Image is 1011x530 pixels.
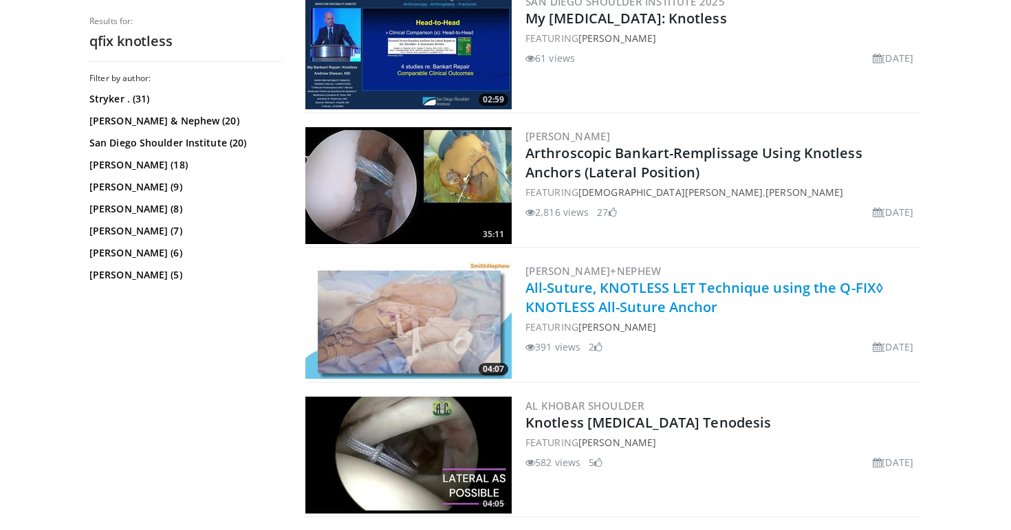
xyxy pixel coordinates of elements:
a: Al Khobar Shoulder [525,399,644,412]
a: [PERSON_NAME] [765,186,843,199]
li: [DATE] [873,340,913,354]
a: 35:11 [305,127,512,244]
div: FEATURING [525,31,919,45]
img: 5511b34b-6e8b-47df-b482-3c31bf70cbb7.300x170_q85_crop-smart_upscale.jpg [305,127,512,244]
a: [PERSON_NAME] [578,436,656,449]
h3: Filter by author: [89,73,282,84]
img: 19f1f587-357e-4d23-858f-099695421015.300x170_q85_crop-smart_upscale.jpg [305,262,512,379]
a: [PERSON_NAME] (5) [89,268,279,282]
a: 04:07 [305,262,512,379]
a: Arthroscopic Bankart-Remplissage Using Knotless Anchors (Lateral Position) [525,144,862,181]
span: 02:59 [479,93,508,106]
li: [DATE] [873,455,913,470]
li: 27 [597,205,616,219]
a: [PERSON_NAME] (7) [89,224,279,238]
a: [PERSON_NAME] (8) [89,202,279,216]
li: [DATE] [873,205,913,219]
div: FEATURING , [525,185,919,199]
span: 04:07 [479,363,508,375]
a: [DEMOGRAPHIC_DATA][PERSON_NAME] [578,186,763,199]
div: FEATURING [525,435,919,450]
div: FEATURING [525,320,919,334]
a: [PERSON_NAME] [525,129,610,143]
li: 2,816 views [525,205,589,219]
a: Knotless [MEDICAL_DATA] Tenodesis [525,413,771,432]
p: Results for: [89,16,282,27]
a: [PERSON_NAME] [578,32,656,45]
li: 582 views [525,455,580,470]
li: [DATE] [873,51,913,65]
a: 04:05 [305,397,512,514]
a: [PERSON_NAME] (9) [89,180,279,194]
a: My [MEDICAL_DATA]: Knotless [525,9,727,27]
a: All-Suture, KNOTLESS LET Technique using the Q-FIX◊ KNOTLESS All-Suture Anchor [525,278,884,316]
li: 5 [589,455,602,470]
a: [PERSON_NAME] & Nephew (20) [89,114,279,128]
a: [PERSON_NAME] [578,320,656,333]
h2: qfix knotless [89,32,282,50]
a: San Diego Shoulder Institute (20) [89,136,279,150]
a: Stryker . (31) [89,92,279,106]
a: [PERSON_NAME]+Nephew [525,264,661,278]
a: [PERSON_NAME] (6) [89,246,279,260]
li: 61 views [525,51,575,65]
li: 2 [589,340,602,354]
li: 391 views [525,340,580,354]
span: 04:05 [479,498,508,510]
img: 7fac3cad-b174-45fd-b709-6544d316c30e.300x170_q85_crop-smart_upscale.jpg [305,397,512,514]
span: 35:11 [479,228,508,241]
a: [PERSON_NAME] (18) [89,158,279,172]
